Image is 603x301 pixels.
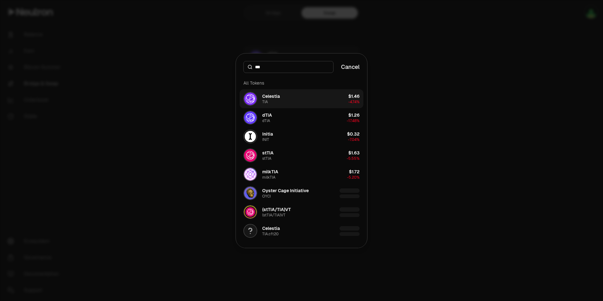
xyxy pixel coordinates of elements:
img: OYCI Logo [244,187,257,199]
div: OYCI [262,194,271,199]
span: -5.20% [347,175,360,180]
button: TIA LogoCelestiaTIA$1.46-4.74% [240,89,363,108]
div: milkTIA [262,175,275,180]
button: milkTIA LogomilkTIAmilkTIA$1.72-5.20% [240,165,363,184]
div: stTIA [262,150,274,156]
button: OYCI LogoOyster Cage InitiativeOYCI [240,184,363,203]
span: -4.74% [348,99,360,104]
div: INIT [262,137,269,142]
span: -5.55% [347,156,360,161]
div: Initia [262,131,273,137]
div: $1.63 [348,150,360,156]
span: -17.48% [347,118,360,123]
div: dTIA [262,112,272,118]
div: TIA.cft20 [262,231,279,237]
div: stTIA [262,156,271,161]
div: milkTIA [262,169,278,175]
div: dTIA [262,118,270,123]
img: TIA Logo [244,92,257,105]
div: (stTIA/TIA)VT [262,213,285,218]
div: Celestia [262,225,280,231]
button: stTIA LogostTIAstTIA$1.63-5.55% [240,146,363,165]
img: (stTIA/TIA)VT Logo [244,206,257,218]
div: All Tokens [240,77,363,89]
img: INIT Logo [244,130,257,143]
button: INIT LogoInitiaINIT$0.32-7.04% [240,127,363,146]
div: Celestia [262,93,280,99]
button: dTIA LogodTIAdTIA$1.26-17.48% [240,108,363,127]
img: milkTIA Logo [244,168,257,181]
div: $1.46 [348,93,360,99]
img: stTIA Logo [244,149,257,162]
button: Cancel [341,63,360,71]
span: -7.04% [348,137,360,142]
div: $1.72 [349,169,360,175]
div: Oyster Cage Initiative [262,187,309,194]
div: $0.32 [347,131,360,137]
button: (stTIA/TIA)VT Logo(stTIA/TIA)VT(stTIA/TIA)VT [240,203,363,221]
img: dTIA Logo [244,111,257,124]
div: (stTIA/TIA)VT [262,206,291,213]
div: $1.26 [348,112,360,118]
div: TIA [262,99,268,104]
button: CelestiaTIA.cft20 [240,221,363,240]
